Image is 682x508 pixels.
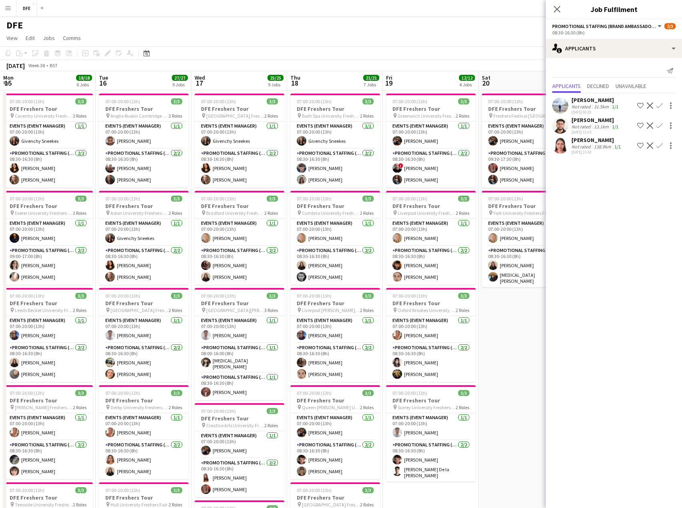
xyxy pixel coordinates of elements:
[571,130,620,135] div: [DATE] 13:35
[268,82,283,88] div: 9 Jobs
[363,75,379,81] span: 21/21
[552,30,676,36] div: 08:30-16:30 (8h)
[99,288,189,382] app-job-card: 07:00-20:00 (13h)3/3DFE Freshers Tour [GEOGRAPHIC_DATA] Freshers Fair2 RolesEvents (Event Manager...
[592,104,610,110] div: 31.5km
[264,422,278,428] span: 2 Roles
[15,113,73,119] span: Coventry University Freshers Fair
[195,300,284,307] h3: DFE Freshers Tour
[264,113,278,119] span: 2 Roles
[571,144,592,150] div: Not rated
[456,113,469,119] span: 2 Roles
[386,94,476,188] app-job-card: 07:00-20:00 (13h)3/3DFE Freshers Tour Greenwich University Freshers Fair2 RolesEvents (Event Mana...
[289,78,300,88] span: 18
[169,307,182,313] span: 2 Roles
[297,98,332,104] span: 07:00-20:00 (13h)
[552,23,656,29] span: Promotional Staffing (Brand Ambassadors)
[6,34,18,42] span: View
[99,94,189,188] div: 07:00-20:00 (13h)3/3DFE Freshers Tour Anglia Ruskin Cambridge Freshers Fair2 RolesEvents (Event M...
[360,404,374,410] span: 2 Roles
[3,94,93,188] div: 07:00-20:00 (13h)3/3DFE Freshers Tour Coventry University Freshers Fair2 RolesEvents (Event Manag...
[268,75,284,81] span: 25/25
[99,202,189,210] h3: DFE Freshers Tour
[290,397,380,404] h3: DFE Freshers Tour
[264,307,278,313] span: 3 Roles
[73,210,87,216] span: 2 Roles
[456,210,469,216] span: 2 Roles
[99,385,189,479] app-job-card: 07:00-20:00 (13h)3/3DFE Freshers Tour Derby University Freshers Fair2 RolesEvents (Event Manager)...
[546,4,682,14] h3: Job Fulfilment
[99,413,189,440] app-card-role: Events (Event Manager)1/107:00-20:00 (13h)[PERSON_NAME]
[571,150,622,155] div: [DATE] 23:42
[360,210,374,216] span: 2 Roles
[193,78,205,88] span: 17
[105,98,140,104] span: 07:00-20:00 (13h)
[362,293,374,299] span: 3/3
[206,210,264,216] span: Bradford University Freshers Fair
[111,502,167,508] span: Hull University Freshers Fair
[3,494,93,501] h3: DFE Freshers Tour
[99,440,189,479] app-card-role: Promotional Staffing (Brand Ambassadors)2/208:30-16:30 (8h)[PERSON_NAME][PERSON_NAME]
[482,74,491,81] span: Sat
[290,288,380,382] app-job-card: 07:00-20:00 (13h)3/3DFE Freshers Tour Liverpool [PERSON_NAME] University Freshers Fair2 RolesEven...
[392,196,427,202] span: 07:00-20:00 (13h)
[552,83,581,89] span: Applicants
[488,196,523,202] span: 07:00-20:00 (13h)
[290,343,380,382] app-card-role: Promotional Staffing (Brand Ambassadors)2/208:30-16:30 (8h)[PERSON_NAME][PERSON_NAME]
[3,440,93,479] app-card-role: Promotional Staffing (Brand Ambassadors)2/208:30-16:30 (8h)[PERSON_NAME][PERSON_NAME]
[195,149,284,188] app-card-role: Promotional Staffing (Brand Ambassadors)2/208:30-16:30 (8h)[PERSON_NAME][PERSON_NAME]
[386,413,476,440] app-card-role: Events (Event Manager)1/107:00-20:00 (13h)[PERSON_NAME]
[297,487,332,493] span: 07:00-20:00 (13h)
[360,502,374,508] span: 2 Roles
[3,288,93,382] div: 07:00-20:00 (13h)3/3DFE Freshers Tour Leeds Becket University Freshers Fair2 RolesEvents (Event M...
[195,415,284,422] h3: DFE Freshers Tour
[195,94,284,188] app-job-card: 07:00-20:00 (13h)3/3DFE Freshers Tour [GEOGRAPHIC_DATA] Freshers Fair2 RolesEvents (Event Manager...
[458,390,469,396] span: 3/3
[482,191,571,287] app-job-card: 07:00-20:00 (13h)3/3DFE Freshers Tour York University Freshers Fair2 RolesEvents (Event Manager)1...
[16,0,37,16] button: DFE
[3,191,93,285] app-job-card: 07:00-20:00 (13h)3/3DFE Freshers Tour Exeter University Freshers Fair2 RolesEvents (Event Manager...
[482,202,571,210] h3: DFE Freshers Tour
[201,293,236,299] span: 07:00-20:00 (13h)
[386,149,476,188] app-card-role: Promotional Staffing (Brand Ambassadors)2/208:30-16:30 (8h)![PERSON_NAME][PERSON_NAME]
[99,343,189,382] app-card-role: Promotional Staffing (Brand Ambassadors)2/208:30-16:30 (8h)[PERSON_NAME][PERSON_NAME]
[3,219,93,246] app-card-role: Events (Event Manager)1/107:00-20:00 (13h)[PERSON_NAME]
[482,105,571,112] h3: DFE Freshers Tour
[493,210,550,216] span: York University Freshers Fair
[76,82,92,88] div: 6 Jobs
[195,431,284,458] app-card-role: Events (Event Manager)1/107:00-20:00 (13h)[PERSON_NAME]
[75,487,87,493] span: 3/3
[26,62,46,68] span: Week 38
[362,390,374,396] span: 3/3
[99,219,189,246] app-card-role: Events (Event Manager)1/107:00-20:00 (13h)Givenchy Sneekes
[195,191,284,285] div: 07:00-20:00 (13h)3/3DFE Freshers Tour Bradford University Freshers Fair2 RolesEvents (Event Manag...
[481,78,491,88] span: 20
[290,385,380,479] app-job-card: 07:00-20:00 (13h)3/3DFE Freshers Tour Queen [PERSON_NAME] University Freshers Fair2 RolesEvents (...
[616,83,646,89] span: Unavailable
[172,75,188,81] span: 27/27
[99,191,189,285] div: 07:00-20:00 (13h)3/3DFE Freshers Tour Aston University Freshers Fair2 RolesEvents (Event Manager)...
[290,413,380,440] app-card-role: Events (Event Manager)1/107:00-20:00 (13h)[PERSON_NAME]
[73,113,87,119] span: 2 Roles
[201,196,236,202] span: 07:00-20:00 (13h)
[75,390,87,396] span: 3/3
[206,422,264,428] span: Creative Arts University Freshers Fair
[290,246,380,285] app-card-role: Promotional Staffing (Brand Ambassadors)2/208:30-16:30 (8h)[PERSON_NAME][PERSON_NAME]
[195,373,284,400] app-card-role: Promotional Staffing (Brand Ambassadors)1/108:30-16:30 (8h)[PERSON_NAME]
[171,98,182,104] span: 3/3
[195,343,284,373] app-card-role: Promotional Staffing (Brand Ambassadors)1/108:00-16:00 (8h)[MEDICAL_DATA][PERSON_NAME]
[290,219,380,246] app-card-role: Events (Event Manager)1/107:00-20:00 (13h)[PERSON_NAME]
[571,116,620,124] div: [PERSON_NAME]
[571,136,622,144] div: [PERSON_NAME]
[195,316,284,343] app-card-role: Events (Event Manager)1/107:00-20:00 (13h)[PERSON_NAME]
[664,23,676,29] span: 2/3
[364,82,379,88] div: 7 Jobs
[169,113,182,119] span: 2 Roles
[43,34,55,42] span: Jobs
[111,210,169,216] span: Aston University Freshers Fair
[195,403,284,497] app-job-card: 07:00-20:00 (13h)3/3DFE Freshers Tour Creative Arts University Freshers Fair2 RolesEvents (Event ...
[386,105,476,112] h3: DFE Freshers Tour
[482,94,571,188] app-job-card: 07:00-20:00 (13h)3/3DFE Freshers Tour Freshers Festival [GEOGRAPHIC_DATA]2 RolesEvents (Event Man...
